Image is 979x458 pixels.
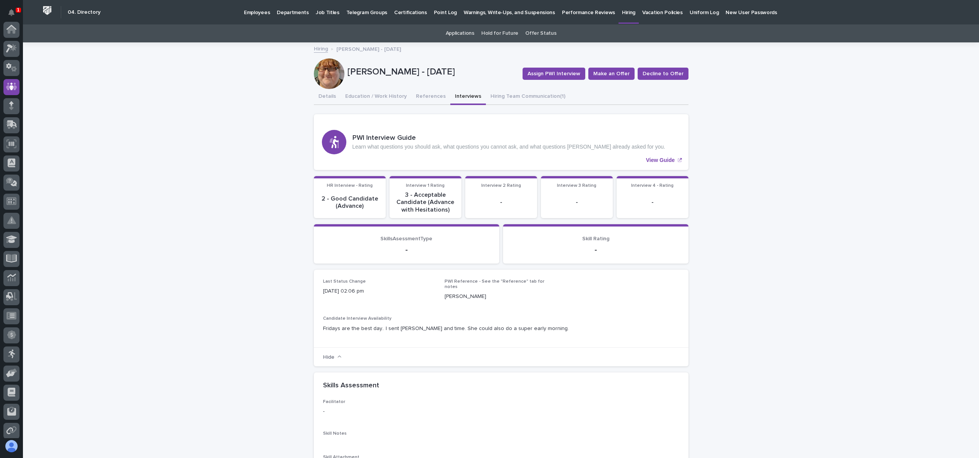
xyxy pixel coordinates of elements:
span: Skill Rating [582,236,609,241]
p: 2 - Good Candidate (Advance) [318,195,381,210]
div: Notifications1 [10,9,19,21]
p: View Guide [646,157,675,163]
a: Hold for Future [481,24,518,42]
p: - [621,199,684,206]
button: Hide [323,354,342,360]
span: Interview 2 Rating [481,183,521,188]
button: Details [314,89,341,105]
span: Candidate Interview Availability [323,316,391,321]
button: Notifications [3,5,19,21]
p: Fridays are the best day.. I sent [PERSON_NAME] and time. She could also do a super early morning. [323,325,679,333]
a: Offer Status [525,24,556,42]
button: Hiring Team Communication (1) [486,89,570,105]
p: [PERSON_NAME] - [DATE] [336,44,401,53]
p: - [470,199,533,206]
p: [PERSON_NAME] - [DATE] [347,66,516,78]
p: - [323,408,436,416]
h2: Skills Assessment [323,382,379,390]
p: 3 - Acceptable Candidate (Advance with Hesitations) [394,191,457,214]
p: 1 [17,7,19,13]
h3: PWI Interview Guide [352,134,666,142]
button: Education / Work History [341,89,411,105]
span: Interview 3 Rating [557,183,596,188]
button: References [411,89,450,105]
span: Interview 1 Rating [406,183,445,188]
a: Applications [446,24,474,42]
span: Last Status Change [323,279,366,284]
p: [PERSON_NAME] [445,293,557,301]
span: Interview 4 - Rating [631,183,674,188]
span: Make an Offer [593,70,630,78]
span: Assign PWI Interview [528,70,580,78]
img: Workspace Logo [40,3,54,18]
p: - [323,245,490,254]
button: Interviews [450,89,486,105]
button: users-avatar [3,438,19,454]
h2: 04. Directory [68,9,101,16]
span: PWI Reference - See the "Reference" tab for notes [445,279,544,289]
p: - [546,199,608,206]
p: [DATE] 02:06 pm [323,287,436,295]
a: View Guide [314,114,688,170]
span: Facilitator [323,400,345,404]
span: SkillsAsessmentType [380,236,432,241]
button: Decline to Offer [638,68,688,80]
button: Assign PWI Interview [523,68,585,80]
button: Make an Offer [588,68,635,80]
p: Learn what questions you should ask, what questions you cannot ask, and what questions [PERSON_NA... [352,144,666,150]
span: HR Interview - Rating [327,183,373,188]
span: Skill Notes [323,431,347,436]
a: Hiring [314,44,328,53]
p: - [512,245,679,254]
span: Decline to Offer [643,70,684,78]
